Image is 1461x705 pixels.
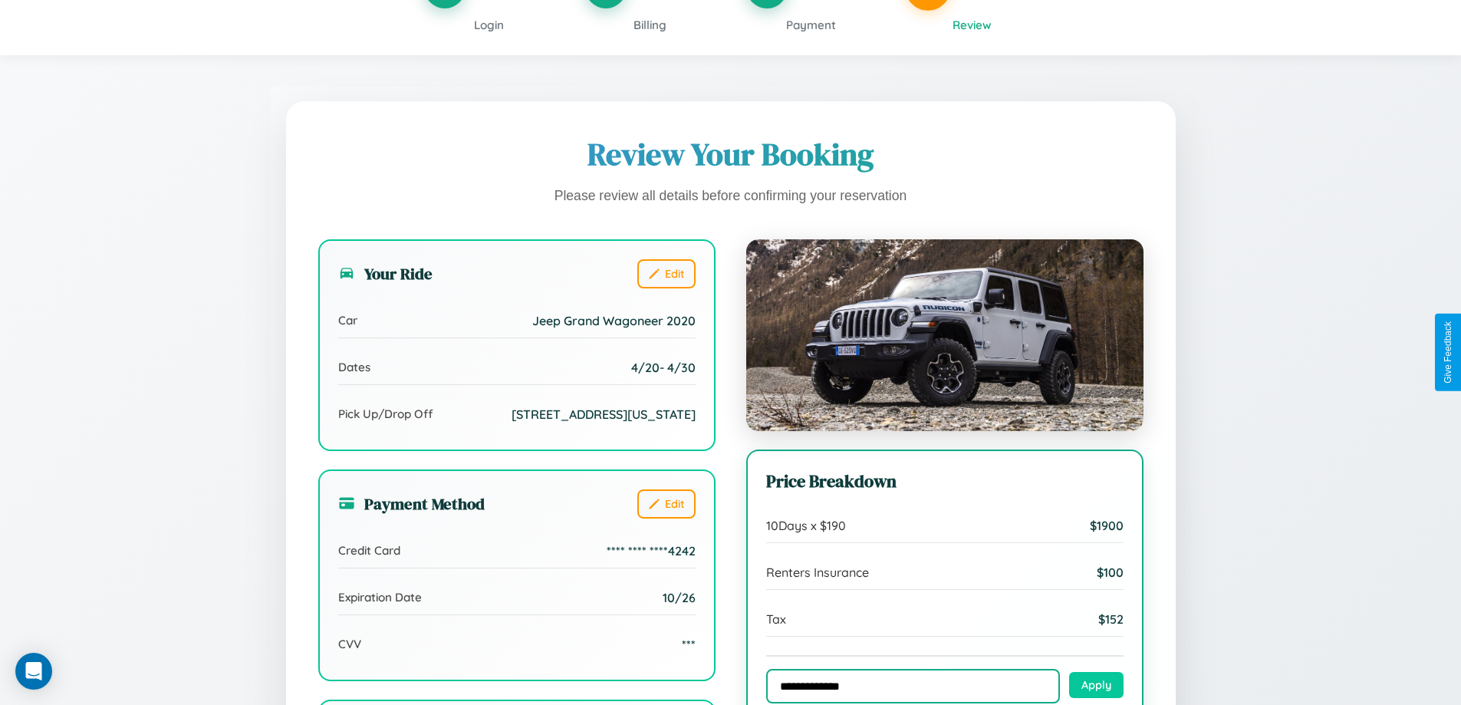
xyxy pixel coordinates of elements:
[746,239,1143,431] img: Jeep Grand Wagoneer
[532,313,696,328] span: Jeep Grand Wagoneer 2020
[1443,321,1453,384] div: Give Feedback
[1069,672,1124,698] button: Apply
[338,543,400,558] span: Credit Card
[953,18,992,32] span: Review
[637,489,696,519] button: Edit
[637,259,696,288] button: Edit
[631,360,696,375] span: 4 / 20 - 4 / 30
[1098,611,1124,627] span: $ 152
[663,590,696,605] span: 10/26
[766,565,869,580] span: Renters Insurance
[633,18,666,32] span: Billing
[766,611,786,627] span: Tax
[338,407,433,421] span: Pick Up/Drop Off
[338,360,370,374] span: Dates
[512,407,696,422] span: [STREET_ADDRESS][US_STATE]
[338,590,422,605] span: Expiration Date
[766,518,846,533] span: 10 Days x $ 190
[1090,518,1124,533] span: $ 1900
[338,493,485,515] h3: Payment Method
[766,469,1124,493] h3: Price Breakdown
[474,18,504,32] span: Login
[338,313,357,328] span: Car
[338,637,361,651] span: CVV
[15,653,52,690] div: Open Intercom Messenger
[318,133,1143,175] h1: Review Your Booking
[786,18,836,32] span: Payment
[318,184,1143,209] p: Please review all details before confirming your reservation
[338,262,433,285] h3: Your Ride
[1097,565,1124,580] span: $ 100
